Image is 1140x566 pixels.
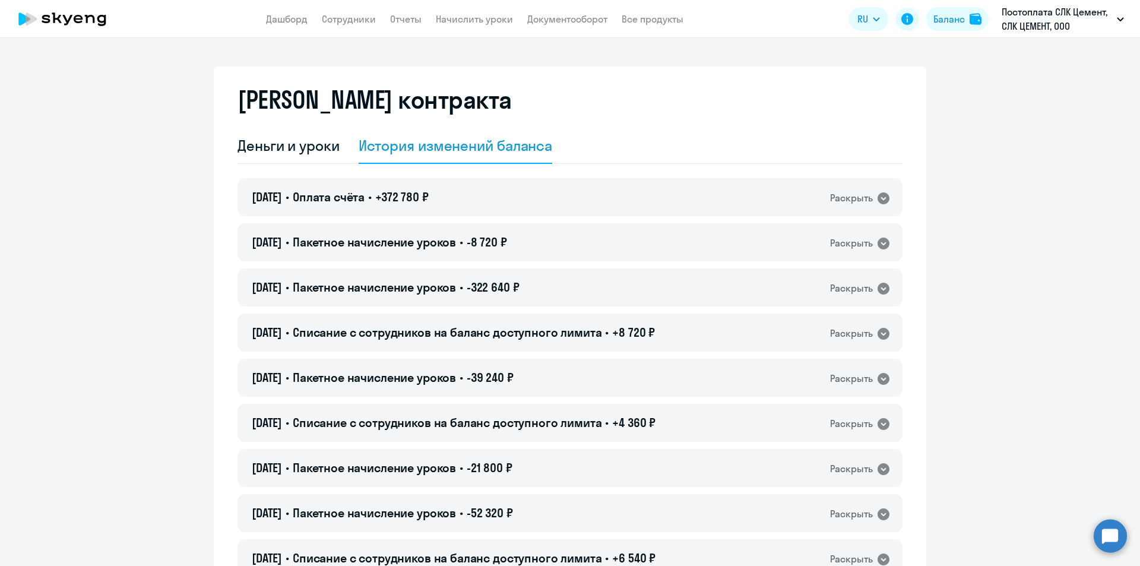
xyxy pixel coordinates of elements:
[460,280,463,295] span: •
[252,460,282,475] span: [DATE]
[460,460,463,475] span: •
[293,551,602,565] span: Списание с сотрудников на баланс доступного лимита
[237,136,340,155] div: Деньги и уроки
[293,415,602,430] span: Списание с сотрудников на баланс доступного лимита
[830,326,873,341] div: Раскрыть
[286,505,289,520] span: •
[293,505,456,520] span: Пакетное начисление уроков
[375,189,429,204] span: +372 780 ₽
[605,415,609,430] span: •
[830,371,873,386] div: Раскрыть
[359,136,553,155] div: История изменений баланса
[830,281,873,296] div: Раскрыть
[612,415,655,430] span: +4 360 ₽
[252,370,282,385] span: [DATE]
[322,13,376,25] a: Сотрудники
[252,505,282,520] span: [DATE]
[622,13,683,25] a: Все продукты
[467,235,507,249] span: -8 720 ₽
[286,551,289,565] span: •
[467,460,512,475] span: -21 800 ₽
[293,460,456,475] span: Пакетное начисление уроков
[237,86,512,114] h2: [PERSON_NAME] контракта
[266,13,308,25] a: Дашборд
[605,325,609,340] span: •
[286,235,289,249] span: •
[830,507,873,521] div: Раскрыть
[460,235,463,249] span: •
[849,7,888,31] button: RU
[252,415,282,430] span: [DATE]
[286,189,289,204] span: •
[286,415,289,430] span: •
[293,235,456,249] span: Пакетное начисление уроков
[933,12,965,26] div: Баланс
[286,370,289,385] span: •
[252,551,282,565] span: [DATE]
[293,370,456,385] span: Пакетное начисление уроков
[368,189,372,204] span: •
[252,280,282,295] span: [DATE]
[252,235,282,249] span: [DATE]
[286,460,289,475] span: •
[926,7,989,31] button: Балансbalance
[996,5,1130,33] button: Постоплата СЛК Цемент, СЛК ЦЕМЕНТ, ООО
[467,280,520,295] span: -322 640 ₽
[612,551,655,565] span: +6 540 ₽
[436,13,513,25] a: Начислить уроки
[830,236,873,251] div: Раскрыть
[970,13,981,25] img: balance
[460,505,463,520] span: •
[1002,5,1112,33] p: Постоплата СЛК Цемент, СЛК ЦЕМЕНТ, ООО
[605,551,609,565] span: •
[830,416,873,431] div: Раскрыть
[293,280,456,295] span: Пакетное начисление уроков
[293,189,365,204] span: Оплата счёта
[857,12,868,26] span: RU
[460,370,463,385] span: •
[293,325,602,340] span: Списание с сотрудников на баланс доступного лимита
[467,370,514,385] span: -39 240 ₽
[527,13,607,25] a: Документооборот
[286,280,289,295] span: •
[612,325,655,340] span: +8 720 ₽
[467,505,513,520] span: -52 320 ₽
[286,325,289,340] span: •
[830,461,873,476] div: Раскрыть
[252,189,282,204] span: [DATE]
[830,191,873,205] div: Раскрыть
[390,13,422,25] a: Отчеты
[252,325,282,340] span: [DATE]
